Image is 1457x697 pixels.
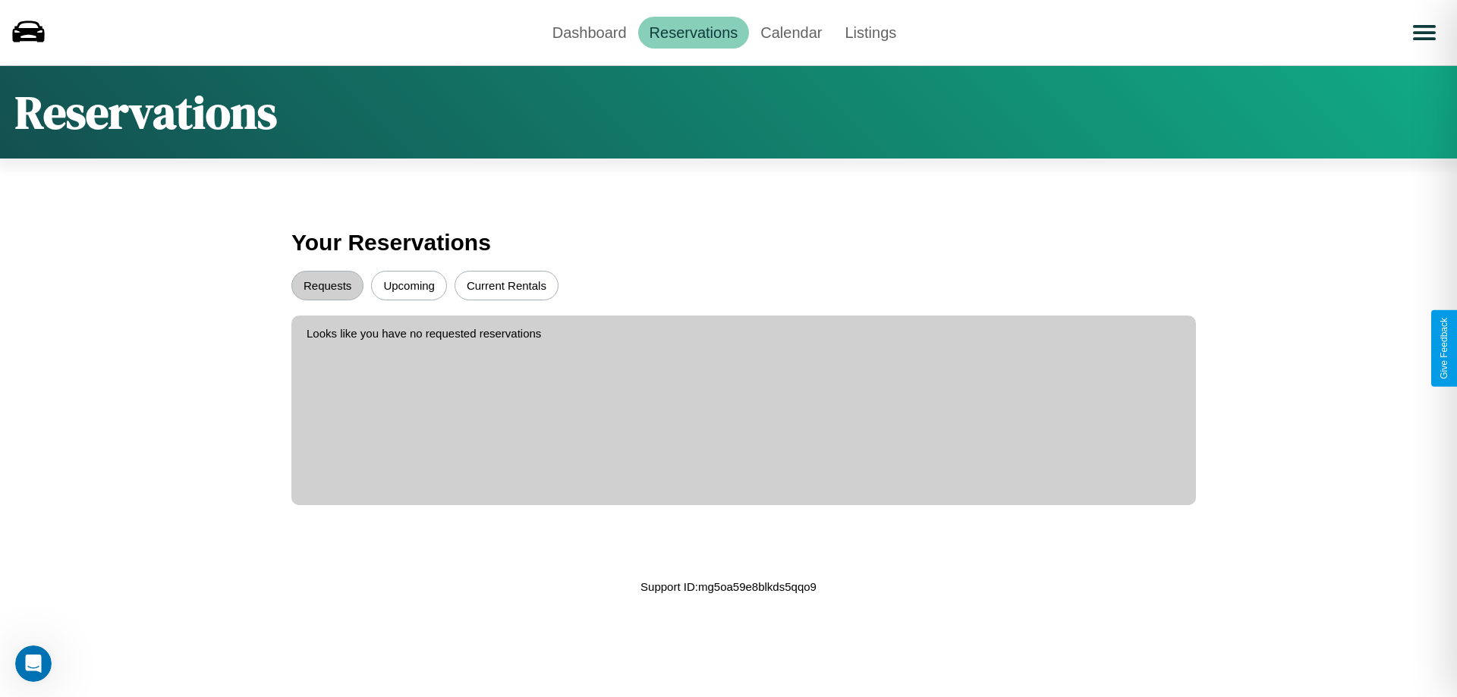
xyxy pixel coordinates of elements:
[291,271,363,300] button: Requests
[455,271,559,300] button: Current Rentals
[640,576,817,597] p: Support ID: mg5oa59e8blkds5qqo9
[15,645,52,682] iframe: Intercom live chat
[307,323,1181,344] p: Looks like you have no requested reservations
[833,17,908,49] a: Listings
[1439,318,1449,379] div: Give Feedback
[371,271,447,300] button: Upcoming
[749,17,833,49] a: Calendar
[15,81,277,143] h1: Reservations
[638,17,750,49] a: Reservations
[541,17,638,49] a: Dashboard
[1403,11,1446,54] button: Open menu
[291,222,1166,263] h3: Your Reservations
